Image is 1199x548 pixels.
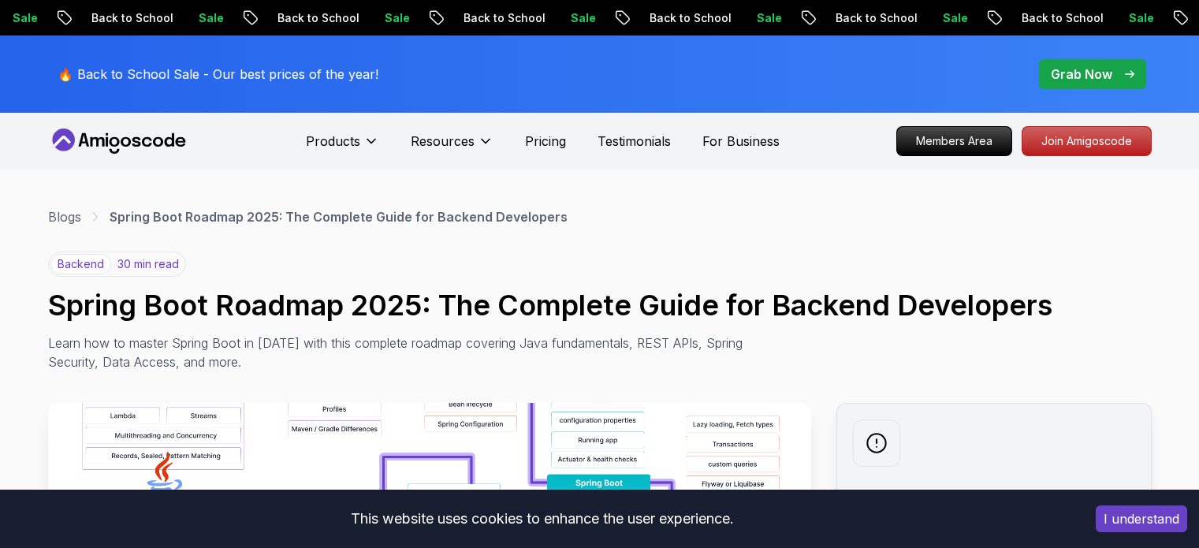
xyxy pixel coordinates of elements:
[12,501,1072,536] div: This website uses cookies to enhance the user experience.
[525,132,566,151] a: Pricing
[110,207,568,226] p: Spring Boot Roadmap 2025: The Complete Guide for Backend Developers
[445,10,552,26] p: Back to School
[48,334,754,371] p: Learn how to master Spring Boot in [DATE] with this complete roadmap covering Java fundamentals, ...
[411,132,475,151] p: Resources
[896,126,1012,156] a: Members Area
[180,10,230,26] p: Sale
[552,10,602,26] p: Sale
[1110,10,1160,26] p: Sale
[73,10,180,26] p: Back to School
[48,207,81,226] a: Blogs
[1096,505,1187,532] button: Accept cookies
[259,10,366,26] p: Back to School
[1022,126,1152,156] a: Join Amigoscode
[306,132,379,163] button: Products
[1051,65,1112,84] p: Grab Now
[598,132,671,151] a: Testimonials
[738,10,788,26] p: Sale
[48,289,1152,321] h1: Spring Boot Roadmap 2025: The Complete Guide for Backend Developers
[1003,10,1110,26] p: Back to School
[924,10,974,26] p: Sale
[853,486,1135,508] h2: Weekly newsletter
[631,10,738,26] p: Back to School
[306,132,360,151] p: Products
[411,132,493,163] button: Resources
[58,65,378,84] p: 🔥 Back to School Sale - Our best prices of the year!
[50,254,111,274] p: backend
[1022,127,1151,155] p: Join Amigoscode
[817,10,924,26] p: Back to School
[117,256,179,272] p: 30 min read
[897,127,1011,155] p: Members Area
[702,132,780,151] a: For Business
[366,10,416,26] p: Sale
